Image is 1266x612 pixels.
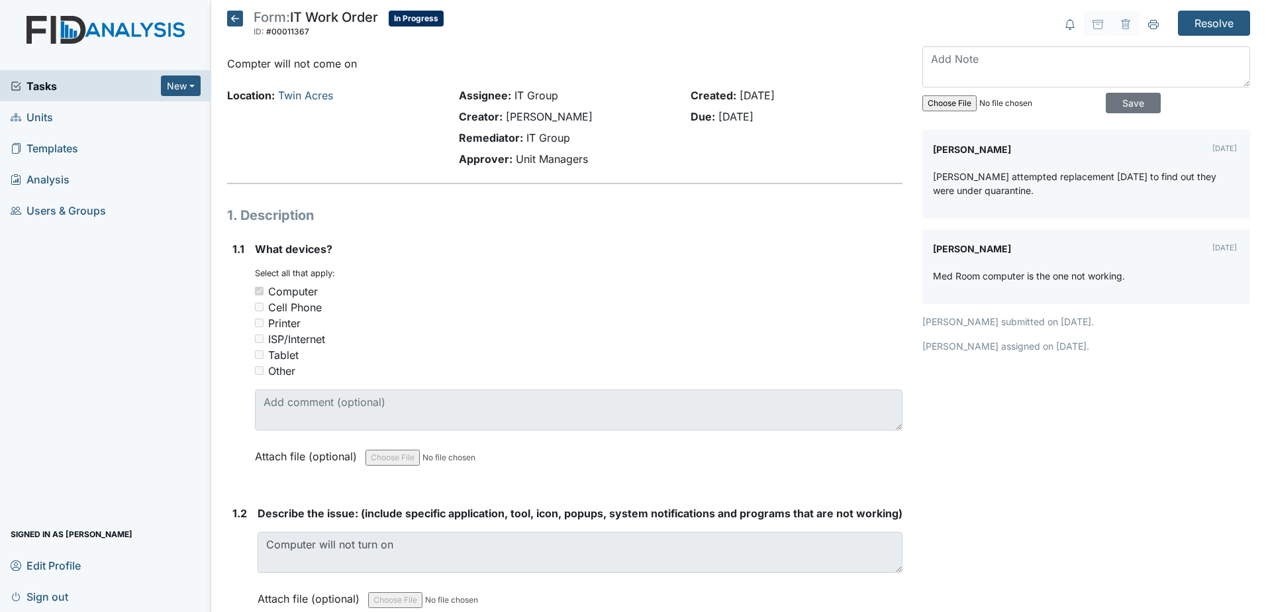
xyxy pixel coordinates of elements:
div: IT Work Order [254,11,378,40]
p: [PERSON_NAME] submitted on [DATE]. [922,315,1250,329]
span: #00011367 [266,26,309,36]
input: ISP/Internet [255,334,264,343]
p: Compter will not come on [227,56,902,72]
input: Cell Phone [255,303,264,311]
input: Other [255,366,264,375]
strong: Remediator: [459,131,523,144]
div: Other [268,363,295,379]
span: IT Group [514,89,558,102]
input: Resolve [1178,11,1250,36]
span: Users & Groups [11,200,106,221]
span: Sign out [11,586,68,607]
span: Describe the issue: (include specific application, tool, icon, popups, system notifications and p... [258,507,902,520]
span: Units [11,107,53,127]
p: [PERSON_NAME] assigned on [DATE]. [922,339,1250,353]
span: Unit Managers [516,152,588,166]
span: [PERSON_NAME] [506,110,593,123]
strong: Location: [227,89,275,102]
span: What devices? [255,242,332,256]
p: [PERSON_NAME] attempted replacement [DATE] to find out they were under quarantine. [933,170,1240,197]
div: ISP/Internet [268,331,325,347]
a: Twin Acres [278,89,333,102]
label: [PERSON_NAME] [933,140,1011,159]
label: 1.1 [232,241,244,257]
span: In Progress [389,11,444,26]
span: Templates [11,138,78,158]
label: 1.2 [232,505,247,521]
label: [PERSON_NAME] [933,240,1011,258]
div: Tablet [268,347,299,363]
span: [DATE] [740,89,775,102]
span: [DATE] [718,110,754,123]
div: Printer [268,315,301,331]
p: Med Room computer is the one not working. [933,269,1125,283]
strong: Approver: [459,152,512,166]
small: [DATE] [1212,144,1237,153]
span: Signed in as [PERSON_NAME] [11,524,132,544]
div: Cell Phone [268,299,322,315]
label: Attach file (optional) [258,584,365,607]
textarea: Computer will not turn on [258,532,902,573]
h1: 1. Description [227,205,902,225]
span: Form: [254,9,290,25]
strong: Assignee: [459,89,511,102]
strong: Creator: [459,110,503,123]
label: Attach file (optional) [255,441,362,464]
button: New [161,76,201,96]
span: ID: [254,26,264,36]
small: Select all that apply: [255,268,335,278]
input: Save [1106,93,1161,113]
input: Printer [255,319,264,327]
strong: Created: [691,89,736,102]
strong: Due: [691,110,715,123]
a: Tasks [11,78,161,94]
span: IT Group [526,131,570,144]
input: Computer [255,287,264,295]
small: [DATE] [1212,243,1237,252]
span: Edit Profile [11,555,81,576]
input: Tablet [255,350,264,359]
span: Analysis [11,169,70,189]
div: Computer [268,283,318,299]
